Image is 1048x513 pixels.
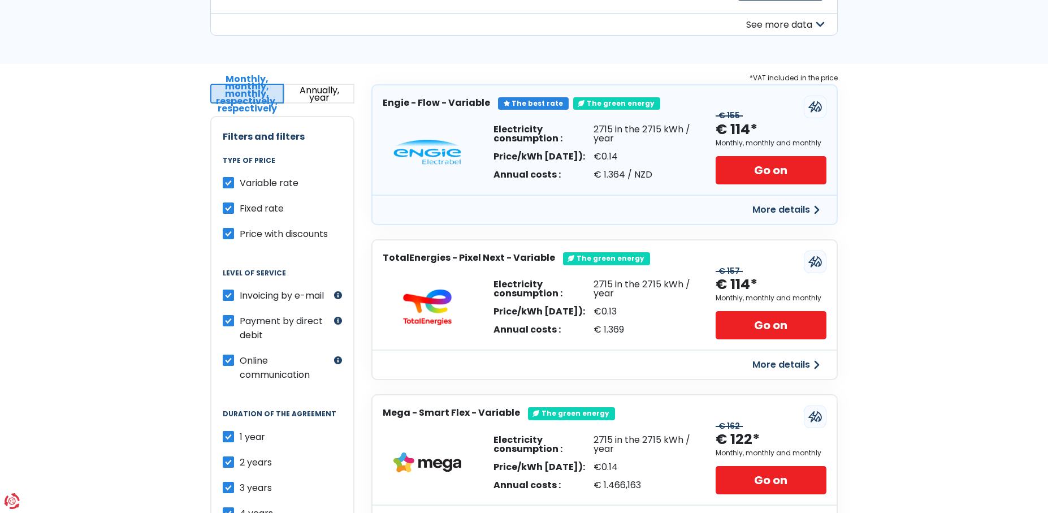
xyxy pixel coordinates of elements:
[563,252,650,265] div: The green energy
[210,84,284,104] button: Monthly, monthly, monthly, respectively, respectively
[594,280,693,298] div: 2715 in the 2715 kWh / year
[493,280,594,298] div: Electricity consumption :
[594,125,693,143] div: 2715 in the 2715 kWh / year
[746,355,826,375] button: More details
[716,311,826,339] a: Go on
[240,227,328,240] span: Price with discounts
[210,13,838,36] button: See more data
[716,266,743,276] div: € 157
[223,410,342,429] legend: Duration of the agreement
[493,481,594,490] div: Annual costs :
[284,84,354,104] button: Annually, year
[716,430,760,449] div: € 122*
[393,289,461,325] img: TotalEnergies of the
[746,200,826,220] button: More details
[493,125,594,143] div: Electricity consumption :
[594,481,693,490] div: € 1.466,163
[594,170,693,179] div: € 1.364 / NZD
[716,156,826,184] a: Go on
[493,170,594,179] div: Annual costs :
[594,152,693,161] div: €0.14
[716,139,821,147] div: Monthly, monthly and monthly
[716,294,821,302] div: Monthly, monthly and monthly
[393,452,461,473] img: Mega
[240,354,331,382] label: Online communication
[383,97,490,108] h3: Engie - Flow - Variable
[594,307,693,316] div: €0.13
[371,72,838,84] div: *VAT included in the price
[594,436,693,454] div: 2715 in the 2715 kWh / year
[240,202,284,215] span: Fixed rate
[716,275,757,294] div: € 114*
[240,430,265,443] span: 1 year
[716,466,826,494] a: Go on
[383,407,520,418] h3: Mega - Smart Flex - Variable
[716,421,743,431] div: € 162
[498,97,569,110] div: The best rate
[240,176,298,189] span: Variable rate
[223,269,342,288] legend: Level of service
[240,288,324,303] label: Invoicing by e-mail
[493,307,594,316] div: Price/kWh [DATE]):
[493,436,594,454] div: Electricity consumption :
[716,120,757,139] div: € 114*
[240,456,272,469] span: 2 years
[716,111,743,120] div: € 155
[493,152,594,161] div: Price/kWh [DATE]):
[223,157,342,176] legend: Type of price
[223,131,342,142] h2: Filters and filters
[393,140,461,165] img: Engie and engie
[383,252,555,263] h3: TotalEnergies - Pixel Next - Variable
[493,325,594,334] div: Annual costs :
[240,314,331,342] label: Payment by direct debit
[493,463,594,472] div: Price/kWh [DATE]):
[573,97,660,110] div: The green energy
[240,481,272,494] span: 3 years
[528,407,615,420] div: The green energy
[716,449,821,457] div: Monthly, monthly and monthly
[594,463,693,472] div: €0.14
[594,325,693,334] div: € 1.369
